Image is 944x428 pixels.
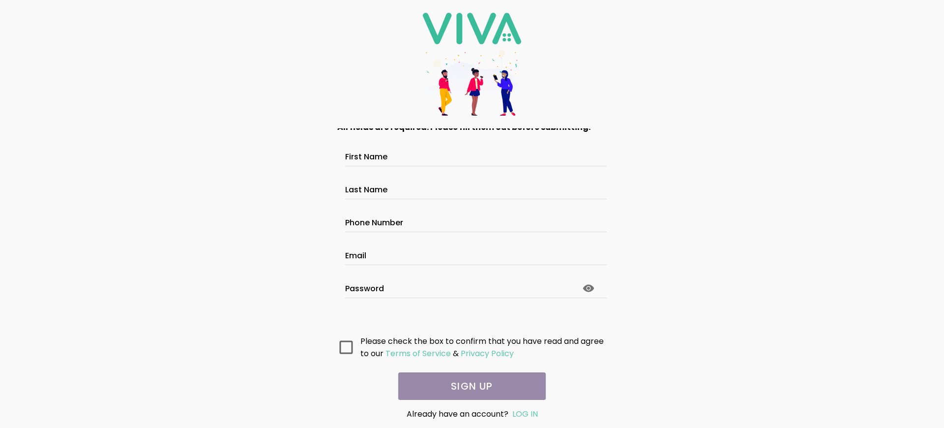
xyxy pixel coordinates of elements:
[357,408,587,420] div: Already have an account?
[385,348,451,359] ion-text: Terms of Service
[461,348,514,359] ion-text: Privacy Policy
[358,333,610,362] ion-col: Please check the box to confirm that you have read and agree to our &
[512,408,538,420] a: LOG IN
[337,122,590,133] strong: All fields are required. Please fill them out before submitting.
